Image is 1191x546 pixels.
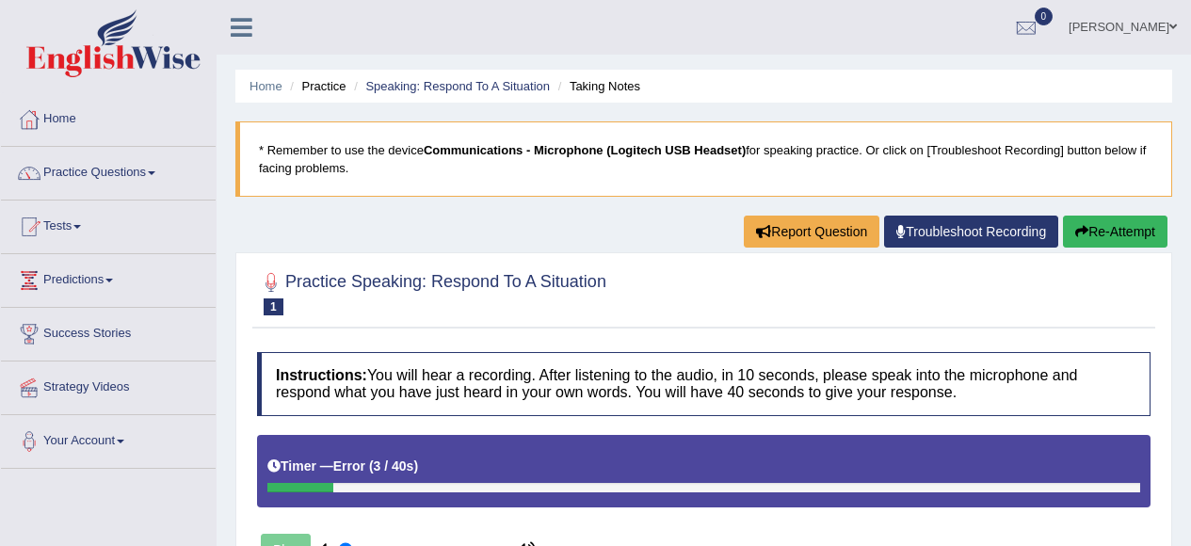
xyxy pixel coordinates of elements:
b: ( [369,458,374,474]
b: Error [333,458,365,474]
button: Report Question [744,216,879,248]
b: Communications - Microphone (Logitech USB Headset) [424,143,746,157]
span: 1 [264,298,283,315]
a: Troubleshoot Recording [884,216,1058,248]
a: Home [249,79,282,93]
h5: Timer — [267,459,418,474]
a: Home [1,93,216,140]
a: Your Account [1,415,216,462]
button: Re-Attempt [1063,216,1167,248]
a: Speaking: Respond To A Situation [365,79,550,93]
a: Predictions [1,254,216,301]
a: Strategy Videos [1,361,216,409]
h2: Practice Speaking: Respond To A Situation [257,268,606,315]
blockquote: * Remember to use the device for speaking practice. Or click on [Troubleshoot Recording] button b... [235,121,1172,197]
b: Instructions: [276,367,367,383]
li: Practice [285,77,346,95]
b: 3 / 40s [374,458,414,474]
b: ) [413,458,418,474]
a: Success Stories [1,308,216,355]
a: Tests [1,201,216,248]
span: 0 [1035,8,1054,25]
h4: You will hear a recording. After listening to the audio, in 10 seconds, please speak into the mic... [257,352,1151,415]
li: Taking Notes [554,77,640,95]
a: Practice Questions [1,147,216,194]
